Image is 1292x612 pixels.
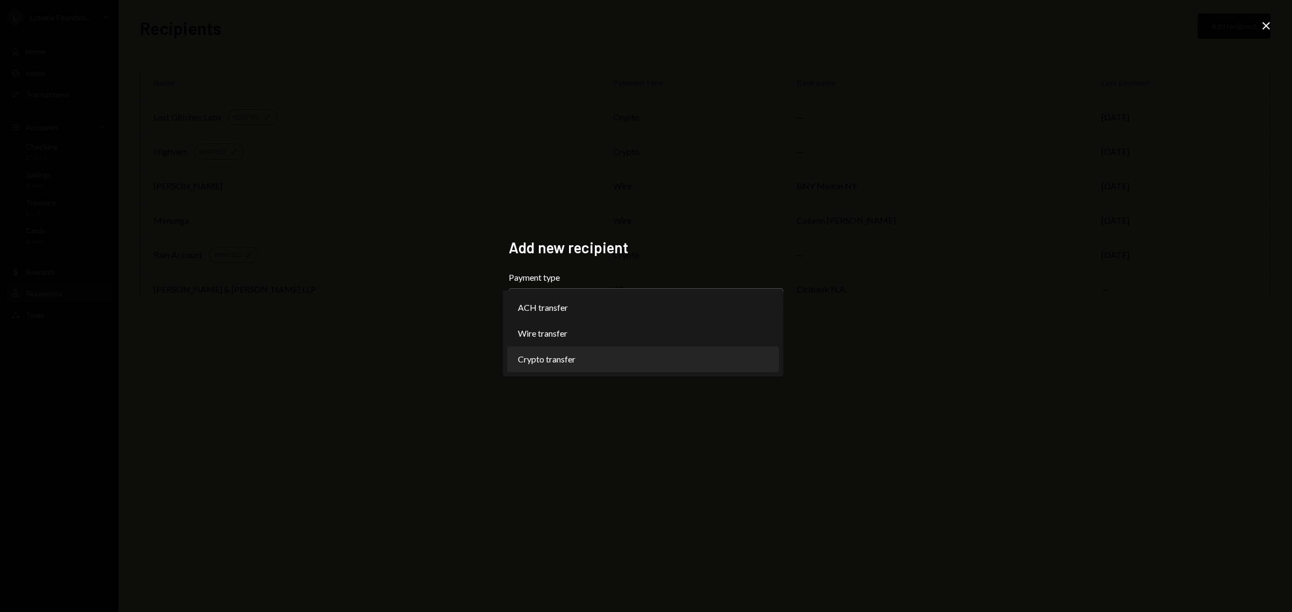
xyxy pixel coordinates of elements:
[518,301,568,314] span: ACH transfer
[509,271,783,284] label: Payment type
[518,327,567,340] span: Wire transfer
[509,237,783,258] h2: Add new recipient
[518,353,575,366] span: Crypto transfer
[509,288,783,318] button: Payment type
